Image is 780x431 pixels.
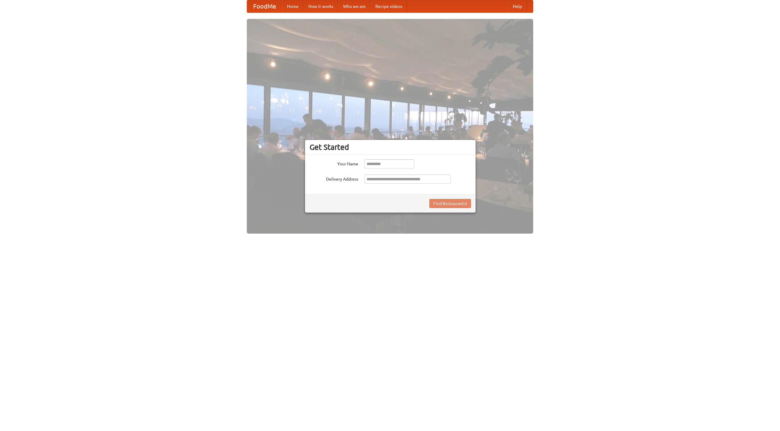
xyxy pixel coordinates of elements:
a: Who we are [338,0,370,12]
button: Find Restaurants! [429,199,471,208]
a: FoodMe [247,0,282,12]
label: Your Name [310,159,358,167]
label: Delivery Address [310,175,358,182]
a: Help [508,0,527,12]
a: How it works [303,0,338,12]
a: Home [282,0,303,12]
h3: Get Started [310,143,471,152]
a: Recipe videos [370,0,407,12]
